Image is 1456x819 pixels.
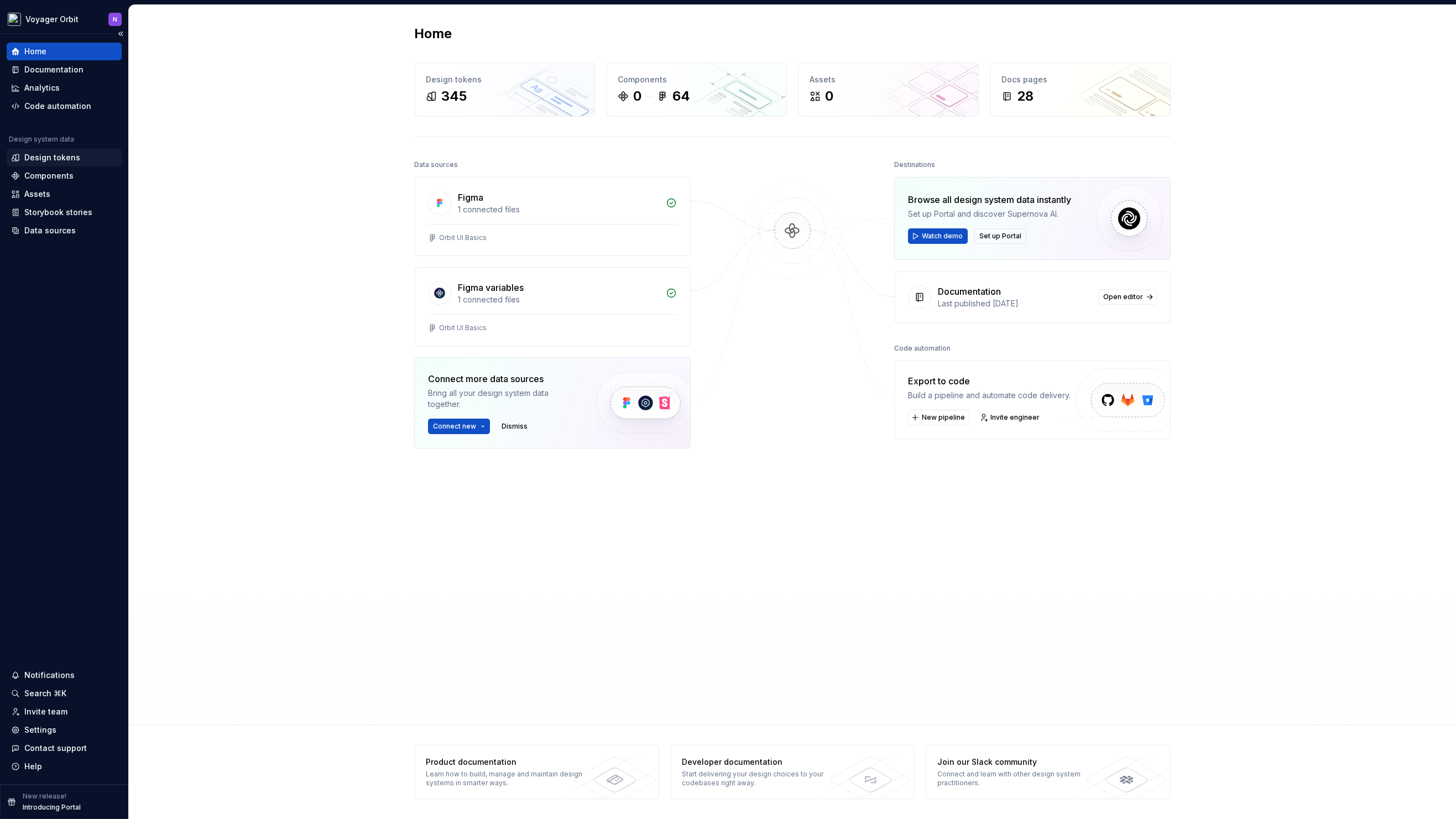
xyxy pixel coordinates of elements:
div: Code automation [894,341,951,356]
div: Figma [458,191,483,204]
span: Set up Portal [979,232,1021,241]
div: Docs pages [1001,74,1159,85]
button: Collapse sidebar [113,26,128,41]
div: 28 [1017,87,1034,105]
div: Contact support [24,743,87,754]
div: Learn how to build, manage and maintain design systems in smarter ways. [426,770,587,787]
div: Code automation [24,101,91,112]
a: Figma1 connected filesOrbit UI Basics [414,177,691,256]
p: Introducing Portal [23,803,81,812]
a: Docs pages28 [990,62,1171,117]
div: Settings [24,724,56,735]
a: Documentation [7,61,122,79]
div: Home [24,46,46,57]
div: Documentation [24,64,84,75]
a: Components064 [606,62,787,117]
span: Invite engineer [990,413,1040,422]
div: Invite team [24,706,67,717]
a: Home [7,43,122,60]
div: Analytics [24,82,60,93]
div: Bring all your design system data together. [428,388,577,410]
div: Help [24,761,42,772]
button: Set up Portal [974,228,1026,244]
div: Components [24,170,74,181]
a: Design tokens345 [414,62,595,117]
div: Last published [DATE] [938,298,1092,309]
button: Help [7,758,122,775]
h2: Home [414,25,452,43]
div: Start delivering your design choices to your codebases right away. [682,770,843,787]
div: Connect more data sources [428,372,577,385]
a: Code automation [7,97,122,115]
button: Contact support [7,739,122,757]
span: New pipeline [922,413,965,422]
div: 0 [825,87,833,105]
div: Assets [810,74,967,85]
a: Design tokens [7,149,122,166]
a: Storybook stories [7,204,122,221]
a: Product documentationLearn how to build, manage and maintain design systems in smarter ways. [414,745,659,799]
div: Data sources [24,225,76,236]
div: Documentation [938,285,1001,298]
div: Figma variables [458,281,524,294]
button: Watch demo [908,228,968,244]
a: Assets0 [798,62,979,117]
button: Search ⌘K [7,685,122,702]
div: 1 connected files [458,294,659,305]
div: Notifications [24,670,75,681]
a: Data sources [7,222,122,239]
div: 0 [633,87,641,105]
div: Orbit UI Basics [439,324,487,332]
a: Developer documentationStart delivering your design choices to your codebases right away. [670,745,915,799]
div: Set up Portal and discover Supernova AI. [908,208,1071,220]
div: N [113,15,117,24]
a: Figma variables1 connected filesOrbit UI Basics [414,267,691,346]
div: Components [618,74,775,85]
button: Notifications [7,666,122,684]
div: Design tokens [426,74,583,85]
div: Export to code [908,374,1071,388]
div: Assets [24,189,50,200]
a: Components [7,167,122,185]
a: Join our Slack communityConnect and learn with other design system practitioners. [926,745,1171,799]
div: Developer documentation [682,757,843,768]
div: 1 connected files [458,204,659,215]
span: Open editor [1103,293,1143,301]
div: Data sources [414,157,458,173]
div: Design system data [9,135,74,144]
button: Voyager OrbitN [2,7,126,31]
div: Storybook stories [24,207,92,218]
div: 64 [672,87,690,105]
div: Design tokens [24,152,80,163]
a: Analytics [7,79,122,97]
div: Browse all design system data instantly [908,193,1071,206]
button: New pipeline [908,410,970,425]
button: Connect new [428,419,490,434]
a: Invite engineer [977,410,1045,425]
span: Connect new [433,422,476,431]
div: Join our Slack community [937,757,1098,768]
div: Build a pipeline and automate code delivery. [908,390,1071,401]
a: Assets [7,185,122,203]
button: Dismiss [497,419,533,434]
div: Orbit UI Basics [439,233,487,242]
div: Connect and learn with other design system practitioners. [937,770,1098,787]
span: Dismiss [502,422,528,431]
div: Destinations [894,157,935,173]
span: Watch demo [922,232,963,241]
a: Settings [7,721,122,739]
p: New release! [23,792,66,801]
a: Open editor [1098,289,1157,305]
div: Product documentation [426,757,587,768]
div: Voyager Orbit [25,14,79,25]
div: Search ⌘K [24,688,66,699]
a: Invite team [7,703,122,721]
img: e5527c48-e7d1-4d25-8110-9641689f5e10.png [8,13,21,26]
div: 345 [441,87,467,105]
